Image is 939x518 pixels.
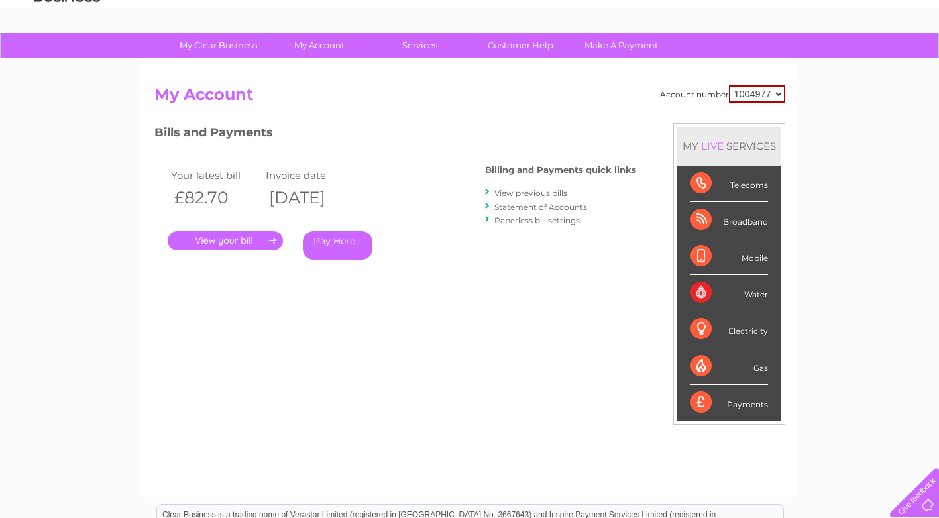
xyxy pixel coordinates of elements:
h3: Bills and Payments [154,123,636,146]
a: Statement of Accounts [494,202,587,212]
a: Pay Here [303,231,372,260]
h2: My Account [154,85,785,111]
img: logo.png [33,34,101,75]
th: [DATE] [262,184,358,211]
div: Mobile [690,238,768,275]
div: LIVE [698,140,726,152]
div: Telecoms [690,166,768,202]
a: Paperless bill settings [494,215,580,225]
h4: Billing and Payments quick links [485,165,636,175]
div: MY SERVICES [677,127,781,165]
div: Gas [690,348,768,385]
a: Make A Payment [567,33,676,58]
div: Broadband [690,202,768,238]
a: My Clear Business [164,33,273,58]
div: Clear Business is a trading name of Verastar Limited (registered in [GEOGRAPHIC_DATA] No. 3667643... [157,7,783,64]
div: Payments [690,385,768,421]
a: Services [365,33,474,58]
a: Telecoms [776,56,816,66]
a: Contact [851,56,883,66]
a: Customer Help [466,33,575,58]
div: Account number [660,85,785,103]
a: View previous bills [494,188,567,198]
a: Water [706,56,731,66]
a: Log out [895,56,926,66]
a: . [168,231,283,250]
td: Your latest bill [168,166,263,184]
a: Blog [824,56,843,66]
a: 0333 014 3131 [689,7,781,23]
a: Energy [739,56,768,66]
td: Invoice date [262,166,358,184]
div: Water [690,275,768,311]
div: Electricity [690,311,768,348]
a: My Account [264,33,374,58]
th: £82.70 [168,184,263,211]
